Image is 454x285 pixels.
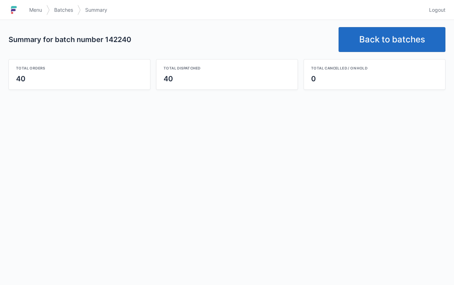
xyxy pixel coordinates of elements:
[16,74,143,84] div: 40
[85,6,107,14] span: Summary
[16,65,143,71] div: Total orders
[50,4,77,16] a: Batches
[429,6,445,14] span: Logout
[311,74,438,84] div: 0
[77,1,81,19] img: svg>
[164,74,290,84] div: 40
[425,4,445,16] a: Logout
[9,35,333,45] h2: Summary for batch number 142240
[46,1,50,19] img: svg>
[25,4,46,16] a: Menu
[54,6,73,14] span: Batches
[29,6,42,14] span: Menu
[81,4,112,16] a: Summary
[164,65,290,71] div: Total dispatched
[9,4,19,16] img: logo-small.jpg
[311,65,438,71] div: Total cancelled / on hold
[339,27,445,52] a: Back to batches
